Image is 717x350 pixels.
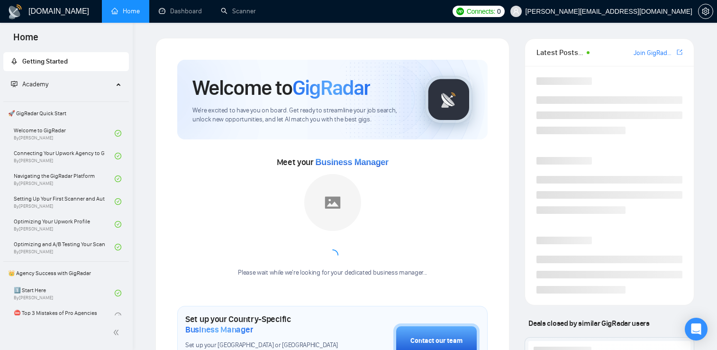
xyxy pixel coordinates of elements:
[11,81,18,87] span: fund-projection-screen
[327,249,338,261] span: loading
[115,290,121,296] span: check-circle
[185,314,346,335] h1: Set up your Country-Specific
[677,48,682,57] a: export
[292,75,370,101] span: GigRadar
[115,221,121,228] span: check-circle
[111,7,140,15] a: homeHome
[232,268,433,277] div: Please wait while we're looking for your dedicated business manager...
[192,106,410,124] span: We're excited to have you on board. Get ready to streamline your job search, unlock new opportuni...
[698,4,713,19] button: setting
[11,58,18,64] span: rocket
[14,168,115,189] a: Navigating the GigRadar PlatformBy[PERSON_NAME]
[14,214,115,235] a: Optimizing Your Upwork ProfileBy[PERSON_NAME]
[410,336,463,346] div: Contact our team
[3,52,129,71] li: Getting Started
[115,244,121,250] span: check-circle
[677,48,682,56] span: export
[8,4,23,19] img: logo
[115,175,121,182] span: check-circle
[4,104,128,123] span: 🚀 GigRadar Quick Start
[536,46,584,58] span: Latest Posts from the GigRadar Community
[22,57,68,65] span: Getting Started
[14,305,115,326] a: ⛔ Top 3 Mistakes of Pro Agencies
[513,8,519,15] span: user
[425,76,472,123] img: gigradar-logo.png
[113,328,122,337] span: double-left
[456,8,464,15] img: upwork-logo.png
[6,30,46,50] span: Home
[698,8,713,15] a: setting
[11,80,48,88] span: Academy
[634,48,675,58] a: Join GigRadar Slack Community
[497,6,501,17] span: 0
[467,6,495,17] span: Connects:
[115,153,121,159] span: check-circle
[685,318,708,341] div: Open Intercom Messenger
[304,174,361,231] img: placeholder.png
[699,8,713,15] span: setting
[14,191,115,212] a: Setting Up Your First Scanner and Auto-BidderBy[PERSON_NAME]
[525,315,653,332] span: Deals closed by similar GigRadar users
[22,80,48,88] span: Academy
[185,324,253,335] span: Business Manager
[14,123,115,144] a: Welcome to GigRadarBy[PERSON_NAME]
[115,313,121,319] span: check-circle
[221,7,256,15] a: searchScanner
[115,198,121,205] span: check-circle
[159,7,202,15] a: dashboardDashboard
[14,237,115,258] a: Optimizing and A/B Testing Your Scanner for Better ResultsBy[PERSON_NAME]
[277,157,389,167] span: Meet your
[14,283,115,304] a: 1️⃣ Start HereBy[PERSON_NAME]
[192,75,370,101] h1: Welcome to
[4,264,128,283] span: 👑 Agency Success with GigRadar
[14,146,115,166] a: Connecting Your Upwork Agency to GigRadarBy[PERSON_NAME]
[316,157,389,167] span: Business Manager
[115,130,121,137] span: check-circle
